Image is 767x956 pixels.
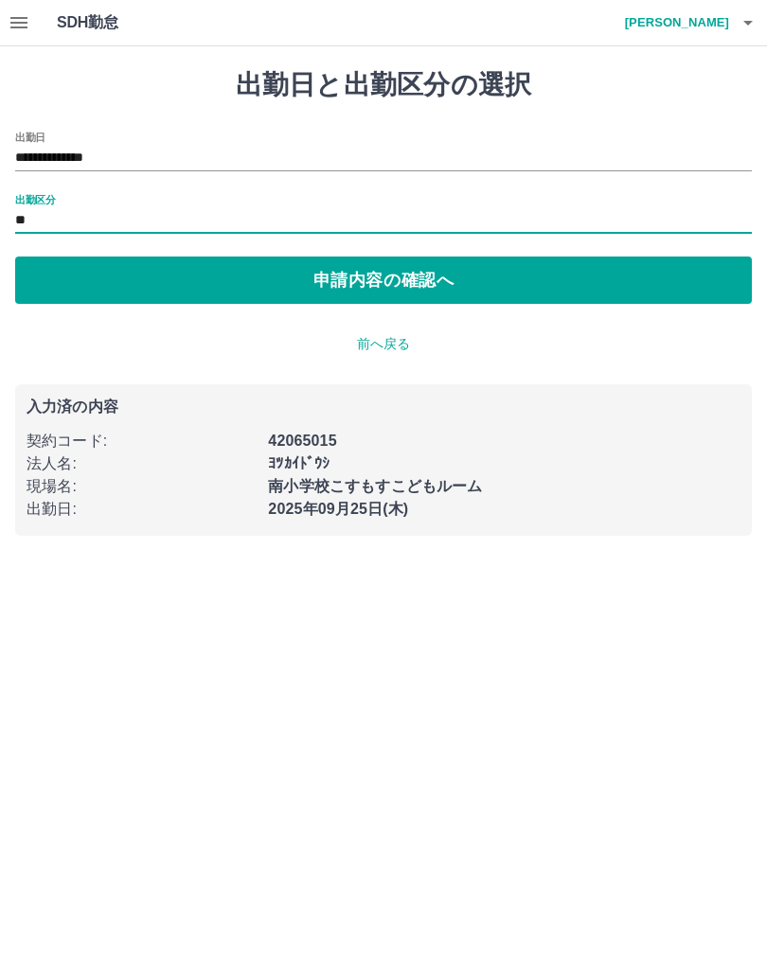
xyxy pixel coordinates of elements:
b: ﾖﾂｶｲﾄﾞｳｼ [268,455,330,471]
b: 2025年09月25日(木) [268,501,408,517]
button: 申請内容の確認へ [15,257,752,304]
h1: 出勤日と出勤区分の選択 [15,69,752,101]
label: 出勤区分 [15,192,55,206]
p: 法人名 : [27,452,257,475]
b: 42065015 [268,433,336,449]
b: 南小学校こすもすこどもルーム [268,478,482,494]
p: 契約コード : [27,430,257,452]
p: 現場名 : [27,475,257,498]
p: 前へ戻る [15,334,752,354]
label: 出勤日 [15,130,45,144]
p: 出勤日 : [27,498,257,521]
p: 入力済の内容 [27,399,740,415]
